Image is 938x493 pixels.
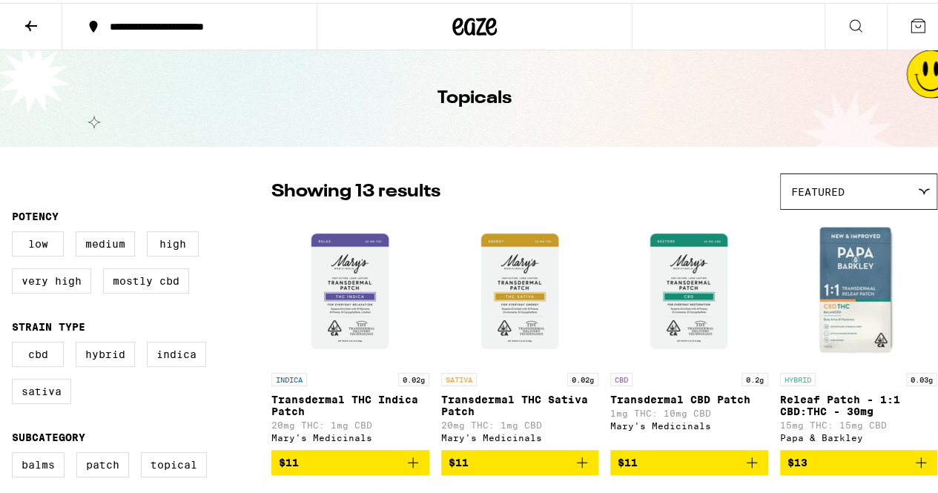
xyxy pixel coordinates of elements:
[276,214,424,363] img: Mary's Medicinals - Transdermal THC Indica Patch
[615,214,763,363] img: Mary's Medicinals - Transdermal CBD Patch
[76,339,135,364] label: Hybrid
[780,391,938,414] p: Releaf Patch - 1:1 CBD:THC - 30mg
[76,449,129,474] label: Patch
[610,214,768,447] a: Open page for Transdermal CBD Patch from Mary's Medicinals
[610,391,768,403] p: Transdermal CBD Patch
[271,430,429,440] div: Mary's Medicinals
[441,430,599,440] div: Mary's Medicinals
[76,228,135,254] label: Medium
[787,454,807,466] span: $13
[147,228,199,254] label: High
[12,376,71,401] label: Sativa
[271,214,429,447] a: Open page for Transdermal THC Indica Patch from Mary's Medicinals
[785,214,933,363] img: Papa & Barkley - Releaf Patch - 1:1 CBD:THC - 30mg
[9,10,107,22] span: Hi. Need any help?
[618,454,638,466] span: $11
[780,370,816,383] p: HYBRID
[437,83,512,108] h1: Topicals
[441,417,599,427] p: 20mg THC: 1mg CBD
[906,370,937,383] p: 0.03g
[610,447,768,472] button: Add to bag
[449,454,469,466] span: $11
[441,447,599,472] button: Add to bag
[610,370,633,383] p: CBD
[103,265,189,291] label: Mostly CBD
[441,370,477,383] p: SATIVA
[742,370,768,383] p: 0.2g
[12,339,64,364] label: CBD
[398,370,429,383] p: 0.02g
[791,183,845,195] span: Featured
[271,176,440,202] p: Showing 13 results
[780,430,938,440] div: Papa & Barkley
[141,449,207,474] label: Topical
[12,228,64,254] label: Low
[271,370,307,383] p: INDICA
[780,214,938,447] a: Open page for Releaf Patch - 1:1 CBD:THC - 30mg from Papa & Barkley
[567,370,598,383] p: 0.02g
[271,417,429,427] p: 20mg THC: 1mg CBD
[446,214,594,363] img: Mary's Medicinals - Transdermal THC Sativa Patch
[279,454,299,466] span: $11
[12,265,91,291] label: Very High
[12,429,85,440] legend: Subcategory
[610,406,768,415] p: 1mg THC: 10mg CBD
[12,208,59,219] legend: Potency
[12,449,65,474] label: Balms
[147,339,206,364] label: Indica
[441,214,599,447] a: Open page for Transdermal THC Sativa Patch from Mary's Medicinals
[610,418,768,428] div: Mary's Medicinals
[12,318,85,330] legend: Strain Type
[441,391,599,414] p: Transdermal THC Sativa Patch
[271,391,429,414] p: Transdermal THC Indica Patch
[780,447,938,472] button: Add to bag
[271,447,429,472] button: Add to bag
[780,417,938,427] p: 15mg THC: 15mg CBD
